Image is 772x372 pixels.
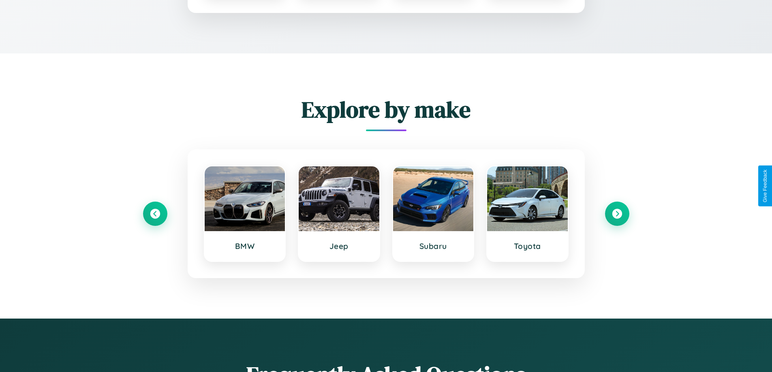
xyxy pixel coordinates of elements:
[143,94,629,125] h2: Explore by make
[213,241,277,251] h3: BMW
[495,241,560,251] h3: Toyota
[401,241,466,251] h3: Subaru
[307,241,371,251] h3: Jeep
[762,170,768,202] div: Give Feedback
